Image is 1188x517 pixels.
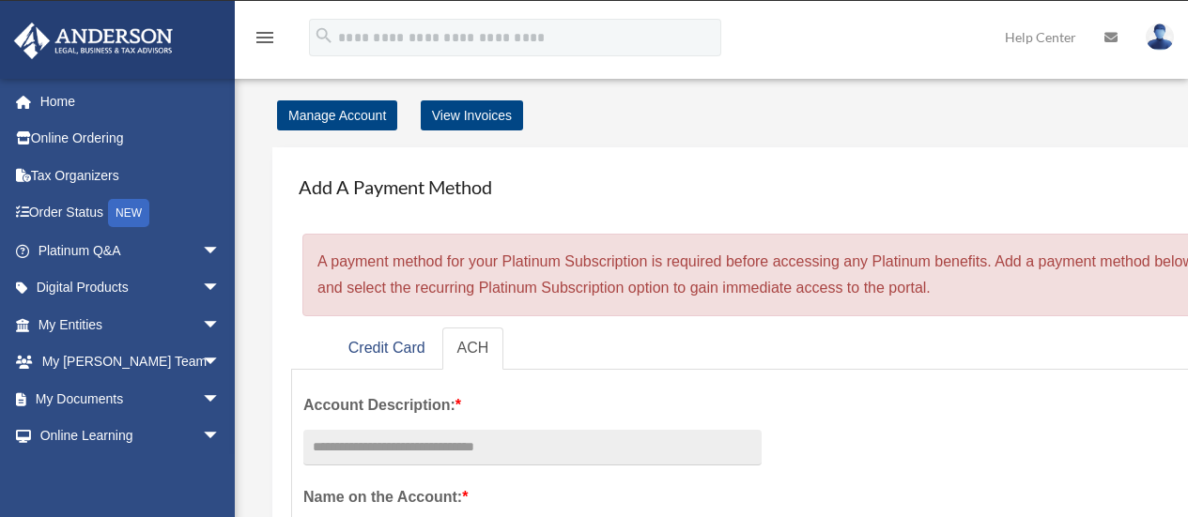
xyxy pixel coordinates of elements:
img: Anderson Advisors Platinum Portal [8,23,178,59]
a: Order StatusNEW [13,194,249,233]
a: View Invoices [421,100,523,130]
span: arrow_drop_down [202,343,239,382]
label: Name on the Account: [303,484,762,510]
i: search [314,25,334,46]
i: menu [254,26,276,49]
div: NEW [108,199,149,227]
span: arrow_drop_down [202,380,239,418]
a: Manage Account [277,100,397,130]
a: ACH [442,327,504,370]
span: arrow_drop_down [202,418,239,456]
span: arrow_drop_down [202,232,239,270]
a: menu [254,33,276,49]
a: Home [13,83,249,120]
a: My Documentsarrow_drop_down [13,380,249,418]
a: My Entitiesarrow_drop_down [13,306,249,343]
a: Credit Card [333,327,440,370]
a: Online Learningarrow_drop_down [13,418,249,455]
a: Platinum Q&Aarrow_drop_down [13,232,249,269]
img: User Pic [1146,23,1174,51]
span: arrow_drop_down [202,269,239,308]
a: Tax Organizers [13,157,249,194]
a: Online Ordering [13,120,249,158]
a: My [PERSON_NAME] Teamarrow_drop_down [13,343,249,381]
label: Account Description: [303,392,762,418]
a: Digital Productsarrow_drop_down [13,269,249,307]
span: arrow_drop_down [202,306,239,344]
